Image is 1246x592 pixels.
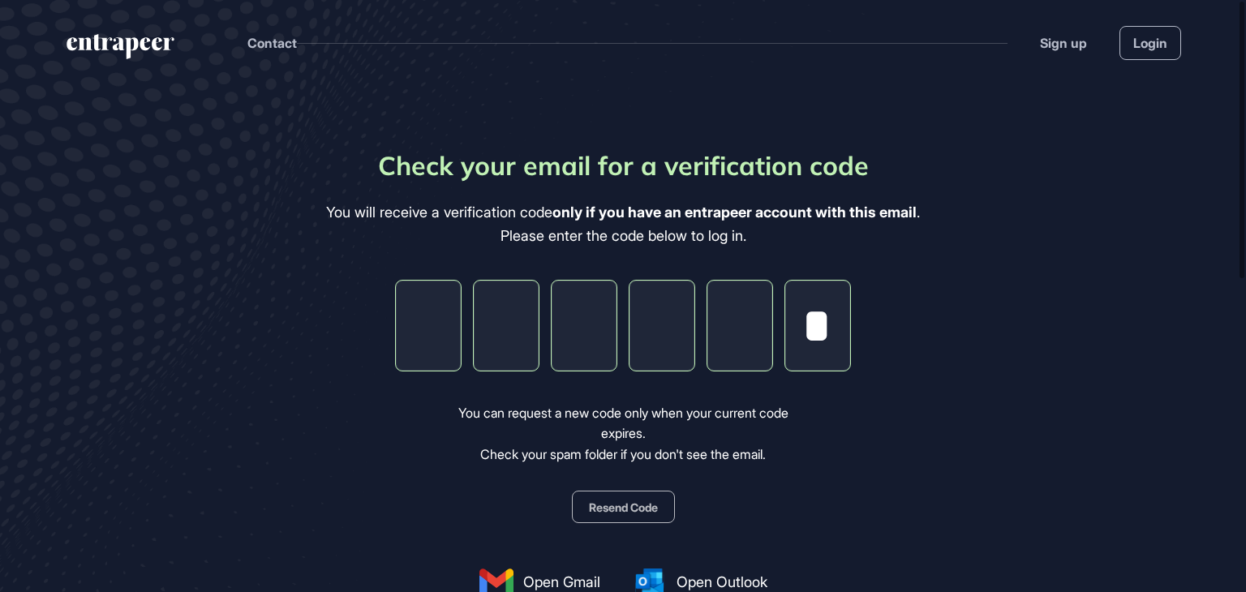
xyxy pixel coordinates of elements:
[378,146,869,185] div: Check your email for a verification code
[1040,33,1087,53] a: Sign up
[1119,26,1181,60] a: Login
[552,204,917,221] b: only if you have an entrapeer account with this email
[65,34,176,65] a: entrapeer-logo
[247,32,297,54] button: Contact
[436,403,811,465] div: You can request a new code only when your current code expires. Check your spam folder if you don...
[572,491,675,523] button: Resend Code
[326,201,920,248] div: You will receive a verification code . Please enter the code below to log in.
